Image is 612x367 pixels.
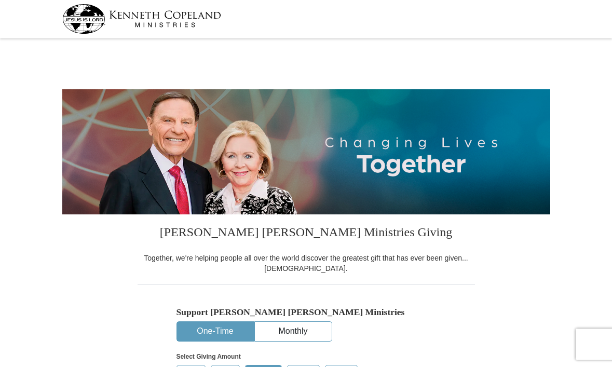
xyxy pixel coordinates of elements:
[176,353,241,360] strong: Select Giving Amount
[176,307,436,318] h5: Support [PERSON_NAME] [PERSON_NAME] Ministries
[138,253,475,274] div: Together, we're helping people all over the world discover the greatest gift that has ever been g...
[255,322,332,341] button: Monthly
[62,4,221,34] img: kcm-header-logo.svg
[138,214,475,253] h3: [PERSON_NAME] [PERSON_NAME] Ministries Giving
[177,322,254,341] button: One-Time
